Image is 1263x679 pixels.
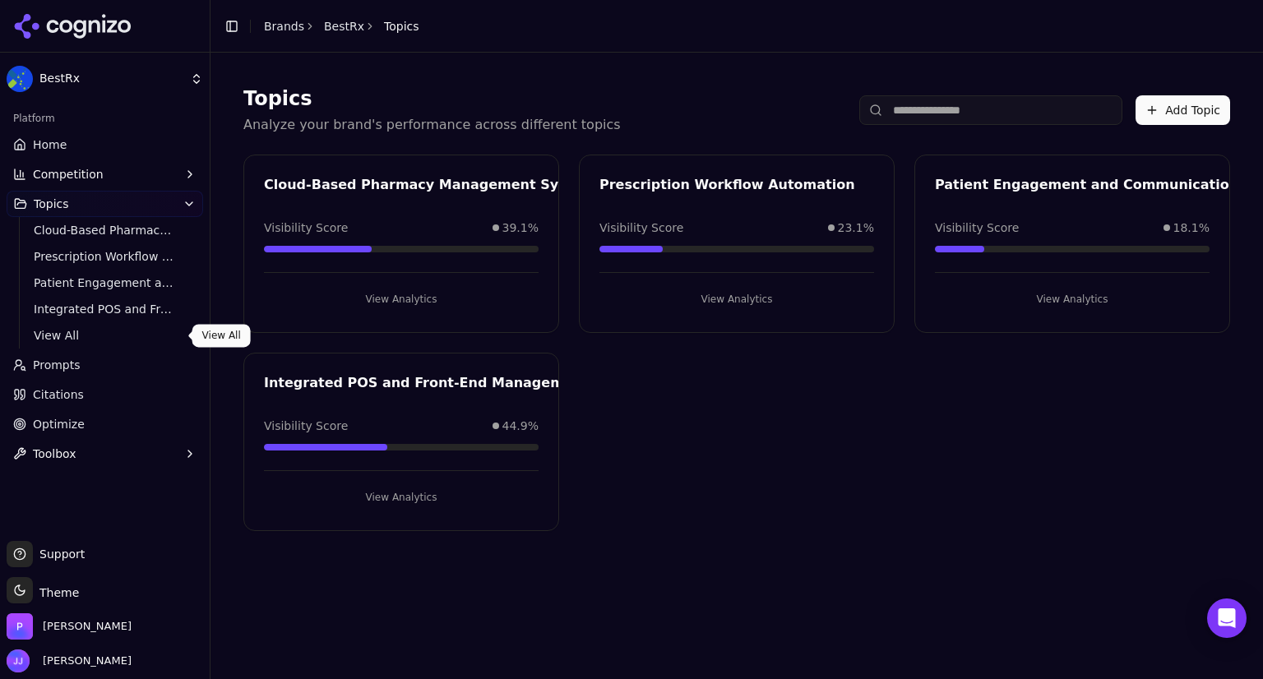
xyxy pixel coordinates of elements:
[27,245,183,268] a: Prescription Workflow Automation
[33,386,84,403] span: Citations
[264,418,348,434] span: Visibility Score
[264,175,603,195] div: Cloud-Based Pharmacy Management Systems
[33,546,85,562] span: Support
[7,66,33,92] img: BestRx
[7,191,203,217] button: Topics
[33,586,79,599] span: Theme
[33,357,81,373] span: Prompts
[1173,219,1210,236] span: 18.1%
[838,219,874,236] span: 23.1%
[202,329,241,342] p: View All
[33,446,76,462] span: Toolbox
[27,324,183,347] a: View All
[34,248,177,265] span: Prescription Workflow Automation
[935,219,1019,236] span: Visibility Score
[599,219,683,236] span: Visibility Score
[39,72,183,86] span: BestRx
[7,441,203,467] button: Toolbox
[7,105,203,132] div: Platform
[1207,598,1247,638] div: Open Intercom Messenger
[27,219,183,242] a: Cloud-Based Pharmacy Management Systems
[43,619,132,634] span: Perrill
[36,654,132,668] span: [PERSON_NAME]
[243,115,621,135] p: Analyze your brand's performance across different topics
[27,271,183,294] a: Patient Engagement and Communication Tools
[7,613,33,640] img: Perrill
[264,18,419,35] nav: breadcrumb
[324,18,364,35] a: BestRx
[599,175,874,195] div: Prescription Workflow Automation
[264,484,539,510] button: View Analytics
[7,411,203,437] a: Optimize
[27,298,183,321] a: Integrated POS and Front-End Management
[34,301,177,317] span: Integrated POS and Front-End Management
[7,381,203,408] a: Citations
[7,161,203,187] button: Competition
[34,196,69,212] span: Topics
[33,136,67,153] span: Home
[33,416,85,432] span: Optimize
[243,85,621,112] h1: Topics
[7,132,203,158] a: Home
[7,649,132,672] button: Open user button
[34,275,177,291] span: Patient Engagement and Communication Tools
[34,327,177,344] span: View All
[1136,95,1230,125] button: Add Topic
[33,166,104,182] span: Competition
[264,20,304,33] a: Brands
[502,219,539,236] span: 39.1%
[599,286,874,312] button: View Analytics
[34,222,177,238] span: Cloud-Based Pharmacy Management Systems
[502,418,539,434] span: 44.9%
[7,613,132,640] button: Open organization switcher
[264,286,539,312] button: View Analytics
[384,18,419,35] span: Topics
[7,352,203,378] a: Prompts
[935,286,1210,312] button: View Analytics
[264,219,348,236] span: Visibility Score
[264,373,589,393] div: Integrated POS and Front-End Management
[7,649,30,672] img: Jen Jones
